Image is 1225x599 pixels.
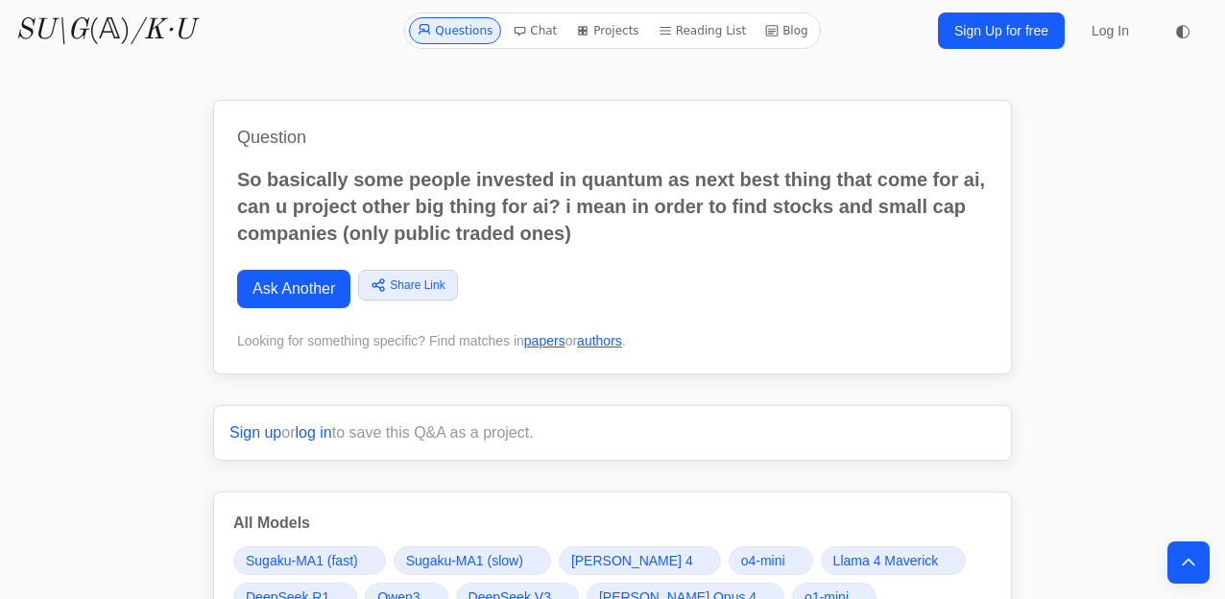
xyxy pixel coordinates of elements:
span: ◐ [1175,22,1190,39]
a: Questions [409,17,501,44]
a: authors [577,333,622,348]
a: papers [524,333,565,348]
h1: Question [237,124,988,151]
a: log in [296,424,332,441]
a: [PERSON_NAME] 4 [559,546,721,575]
a: Ask Another [237,270,350,308]
a: Sign up [229,424,281,441]
a: Sugaku-MA1 (fast) [233,546,386,575]
a: Blog [757,17,816,44]
a: Sign Up for free [938,12,1065,49]
a: Sugaku-MA1 (slow) [394,546,551,575]
span: Sugaku-MA1 (slow) [406,551,523,570]
span: Share Link [390,276,444,294]
i: /K·U [131,16,195,45]
a: o4-mini [729,546,813,575]
button: Back to top [1167,541,1210,584]
a: Reading List [651,17,755,44]
a: Log In [1080,13,1141,48]
a: Llama 4 Maverick [821,546,967,575]
span: Sugaku-MA1 (fast) [246,551,358,570]
span: o4-mini [741,551,785,570]
p: or to save this Q&A as a project. [229,421,996,444]
span: [PERSON_NAME] 4 [571,551,693,570]
a: Chat [505,17,564,44]
a: Projects [568,17,646,44]
h3: All Models [233,512,992,535]
i: SU\G [15,16,88,45]
div: Looking for something specific? Find matches in or . [237,331,988,350]
p: So basically some people invested in quantum as next best thing that come for ai, can u project o... [237,166,988,247]
span: Llama 4 Maverick [833,551,939,570]
button: ◐ [1164,12,1202,50]
a: SU\G(𝔸)/K·U [15,13,195,48]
